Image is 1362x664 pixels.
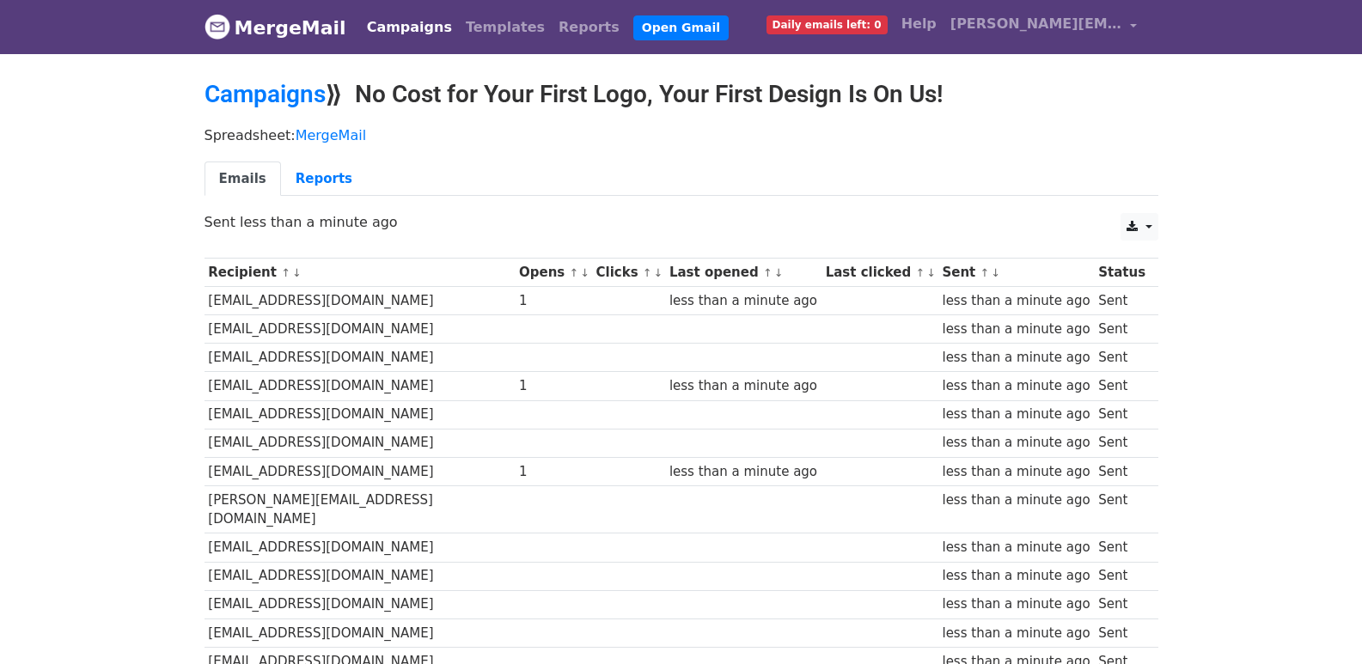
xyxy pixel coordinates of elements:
a: ↑ [915,266,925,279]
div: less than a minute ago [942,566,1090,586]
a: ↓ [292,266,302,279]
a: ↑ [763,266,773,279]
a: ↑ [281,266,290,279]
a: ↑ [980,266,990,279]
td: Sent [1094,457,1149,485]
th: Last opened [665,259,821,287]
td: Sent [1094,562,1149,590]
a: Reports [281,161,367,197]
td: Sent [1094,485,1149,533]
th: Last clicked [821,259,938,287]
td: [EMAIL_ADDRESS][DOMAIN_NAME] [205,287,516,315]
div: 1 [519,462,588,482]
td: Sent [1094,287,1149,315]
div: less than a minute ago [942,320,1090,339]
div: less than a minute ago [942,594,1090,614]
a: MergeMail [205,9,346,46]
div: less than a minute ago [942,405,1090,424]
div: 1 [519,376,588,396]
a: Help [895,7,944,41]
a: Campaigns [205,80,326,108]
div: less than a minute ago [942,291,1090,311]
a: Emails [205,161,281,197]
div: 1 [519,291,588,311]
div: less than a minute ago [942,462,1090,482]
a: Campaigns [360,10,459,45]
div: less than a minute ago [942,538,1090,557]
div: less than a minute ago [669,462,817,482]
td: Sent [1094,315,1149,344]
td: [EMAIL_ADDRESS][DOMAIN_NAME] [205,429,516,457]
div: less than a minute ago [669,376,817,396]
a: ↓ [991,266,1000,279]
td: [EMAIL_ADDRESS][DOMAIN_NAME] [205,400,516,429]
th: Opens [515,259,592,287]
a: ↑ [643,266,652,279]
th: Clicks [592,259,665,287]
span: [PERSON_NAME][EMAIL_ADDRESS][DOMAIN_NAME] [950,14,1122,34]
td: [EMAIL_ADDRESS][DOMAIN_NAME] [205,344,516,372]
div: less than a minute ago [942,376,1090,396]
a: Templates [459,10,552,45]
div: less than a minute ago [942,348,1090,368]
a: MergeMail [296,127,366,143]
td: [EMAIL_ADDRESS][DOMAIN_NAME] [205,590,516,618]
td: [PERSON_NAME][EMAIL_ADDRESS][DOMAIN_NAME] [205,485,516,533]
th: Status [1094,259,1149,287]
a: Reports [552,10,626,45]
a: [PERSON_NAME][EMAIL_ADDRESS][DOMAIN_NAME] [944,7,1145,47]
a: ↑ [569,266,578,279]
td: [EMAIL_ADDRESS][DOMAIN_NAME] [205,562,516,590]
td: Sent [1094,372,1149,400]
a: Open Gmail [633,15,729,40]
img: MergeMail logo [205,14,230,40]
td: [EMAIL_ADDRESS][DOMAIN_NAME] [205,533,516,562]
td: Sent [1094,344,1149,372]
a: ↓ [926,266,936,279]
span: Daily emails left: 0 [767,15,888,34]
td: Sent [1094,429,1149,457]
td: Sent [1094,618,1149,647]
td: [EMAIL_ADDRESS][DOMAIN_NAME] [205,457,516,485]
td: Sent [1094,533,1149,562]
div: less than a minute ago [669,291,817,311]
a: ↓ [654,266,663,279]
a: ↓ [774,266,784,279]
td: Sent [1094,400,1149,429]
td: [EMAIL_ADDRESS][DOMAIN_NAME] [205,315,516,344]
th: Sent [938,259,1095,287]
h2: ⟫ No Cost for Your First Logo, Your First Design Is On Us! [205,80,1158,109]
a: Daily emails left: 0 [760,7,895,41]
div: less than a minute ago [942,624,1090,643]
div: less than a minute ago [942,490,1090,510]
th: Recipient [205,259,516,287]
div: less than a minute ago [942,433,1090,453]
a: ↓ [580,266,589,279]
p: Spreadsheet: [205,126,1158,144]
td: [EMAIL_ADDRESS][DOMAIN_NAME] [205,618,516,647]
td: [EMAIL_ADDRESS][DOMAIN_NAME] [205,372,516,400]
td: Sent [1094,590,1149,618]
p: Sent less than a minute ago [205,213,1158,231]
